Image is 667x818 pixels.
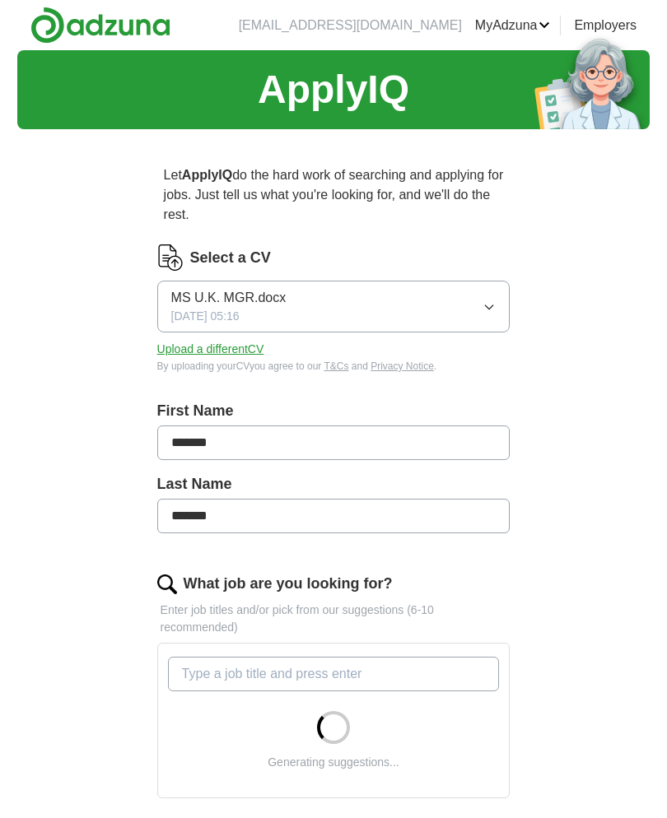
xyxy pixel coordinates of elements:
[157,244,184,271] img: CV Icon
[168,657,500,691] input: Type a job title and press enter
[157,400,511,422] label: First Name
[258,60,409,119] h1: ApplyIQ
[157,159,511,231] p: Let do the hard work of searching and applying for jobs. Just tell us what you're looking for, an...
[157,602,511,636] p: Enter job titles and/or pick from our suggestions (6-10 recommended)
[574,16,637,35] a: Employers
[157,281,511,332] button: MS U.K. MGR.docx[DATE] 05:16
[268,754,399,771] div: Generating suggestions...
[239,16,462,35] li: [EMAIL_ADDRESS][DOMAIN_NAME]
[171,288,287,308] span: MS U.K. MGR.docx
[157,359,511,374] div: By uploading your CV you agree to our and .
[182,168,232,182] strong: ApplyIQ
[190,247,271,269] label: Select a CV
[475,16,551,35] a: MyAdzuna
[324,360,348,372] a: T&Cs
[171,308,240,325] span: [DATE] 05:16
[184,573,393,595] label: What job are you looking for?
[157,574,177,594] img: search.png
[371,360,434,372] a: Privacy Notice
[30,7,170,44] img: Adzuna logo
[157,341,264,358] button: Upload a differentCV
[157,473,511,495] label: Last Name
